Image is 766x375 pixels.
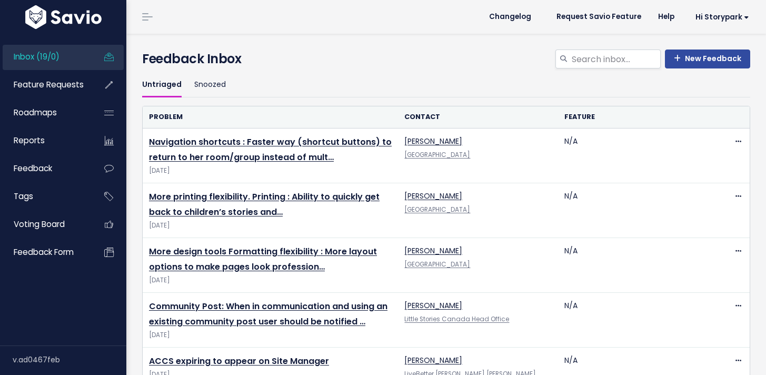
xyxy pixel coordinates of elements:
span: [DATE] [149,165,392,176]
a: [PERSON_NAME] [404,300,462,311]
td: N/A [558,183,718,238]
td: N/A [558,129,718,183]
span: Feature Requests [14,79,84,90]
span: Hi Storypark [695,13,749,21]
span: Roadmaps [14,107,57,118]
a: Community Post: When in communication and using an existing community post user should be notified … [149,300,387,328]
a: Inbox (19/0) [3,45,87,69]
img: logo-white.9d6f32f41409.svg [23,5,104,29]
a: [PERSON_NAME] [404,245,462,256]
a: Tags [3,184,87,209]
a: Hi Storypark [683,9,758,25]
span: Feedback form [14,246,74,258]
span: Voting Board [14,219,65,230]
a: Feedback [3,156,87,181]
a: Feature Requests [3,73,87,97]
a: ACCS expiring to appear on Site Manager [149,355,329,367]
input: Search inbox... [571,50,661,68]
a: [GEOGRAPHIC_DATA] [404,205,470,214]
td: N/A [558,293,718,348]
a: New Feedback [665,50,750,68]
a: [GEOGRAPHIC_DATA] [404,260,470,269]
a: Untriaged [142,73,182,97]
span: Feedback [14,163,52,174]
a: Feedback form [3,240,87,264]
a: [PERSON_NAME] [404,355,462,366]
span: [DATE] [149,330,392,341]
a: More printing flexibility. Printing : Ability to quickly get back to children’s stories and… [149,191,380,218]
a: [GEOGRAPHIC_DATA] [404,151,470,159]
span: [DATE] [149,275,392,286]
span: Inbox (19/0) [14,51,59,62]
a: Snoozed [194,73,226,97]
ul: Filter feature requests [142,73,750,97]
a: Request Savio Feature [548,9,650,25]
a: [PERSON_NAME] [404,136,462,146]
span: Changelog [489,13,531,21]
a: Voting Board [3,212,87,236]
a: Reports [3,129,87,153]
td: N/A [558,238,718,293]
th: Feature [558,106,718,128]
span: [DATE] [149,220,392,231]
a: Navigation shortcuts : Faster way (shortcut buttons) to return to her room/group instead of mult… [149,136,392,163]
a: Little Stories Canada Head Office [404,315,509,323]
div: v.ad0467feb [13,346,126,373]
th: Problem [143,106,398,128]
a: More design tools Formatting flexibility : More layout options to make pages look profession… [149,245,377,273]
a: [PERSON_NAME] [404,191,462,201]
h4: Feedback Inbox [142,50,750,68]
span: Tags [14,191,33,202]
th: Contact [398,106,558,128]
span: Reports [14,135,45,146]
a: Help [650,9,683,25]
a: Roadmaps [3,101,87,125]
